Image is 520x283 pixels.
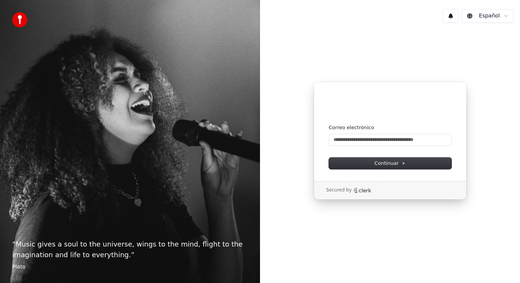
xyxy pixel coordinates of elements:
button: Continuar [329,158,451,169]
a: Clerk logo [353,188,372,193]
label: Correo electrónico [329,124,374,131]
p: Secured by [326,187,352,193]
p: “ Music gives a soul to the universe, wings to the mind, flight to the imagination and life to ev... [12,239,248,260]
footer: Plato [12,263,248,271]
span: Continuar [375,160,406,167]
img: youka [12,12,27,27]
